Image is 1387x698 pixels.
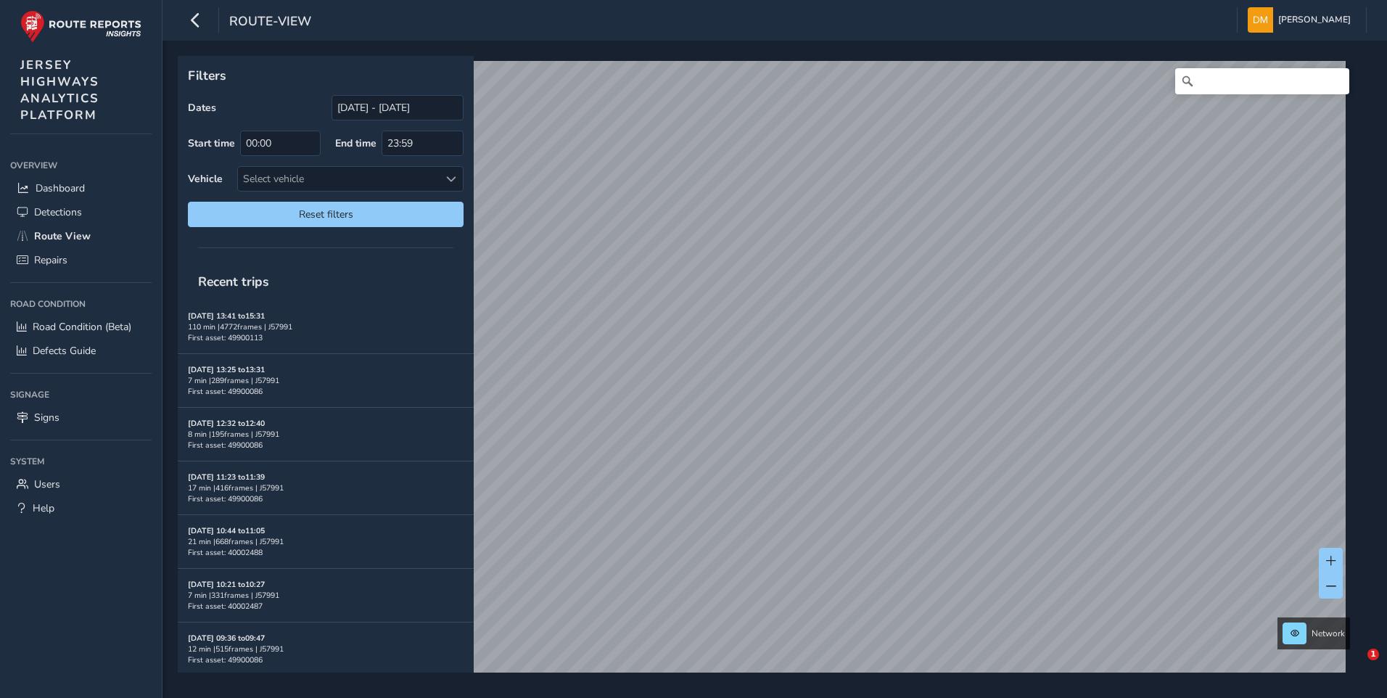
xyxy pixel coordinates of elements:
a: Help [10,496,152,520]
iframe: Intercom live chat [1338,649,1372,683]
span: 1 [1367,649,1379,660]
a: Route View [10,224,152,248]
span: Route View [34,229,91,243]
span: First asset: 40002487 [188,601,263,612]
a: Road Condition (Beta) [10,315,152,339]
div: Overview [10,155,152,176]
span: Network [1312,628,1345,639]
strong: [DATE] 10:21 to 10:27 [188,579,265,590]
span: Detections [34,205,82,219]
div: Select vehicle [238,167,439,191]
div: Signage [10,384,152,406]
div: 110 min | 4772 frames | J57991 [188,321,464,332]
img: diamond-layout [1248,7,1273,33]
a: Detections [10,200,152,224]
span: First asset: 49900086 [188,654,263,665]
label: Vehicle [188,172,223,186]
canvas: Map [183,61,1346,689]
span: JERSEY HIGHWAYS ANALYTICS PLATFORM [20,57,99,123]
a: Users [10,472,152,496]
div: 7 min | 289 frames | J57991 [188,375,464,386]
button: Reset filters [188,202,464,227]
img: rr logo [20,10,141,43]
span: Reset filters [199,208,453,221]
strong: [DATE] 10:44 to 11:05 [188,525,265,536]
div: 21 min | 668 frames | J57991 [188,536,464,547]
button: [PERSON_NAME] [1248,7,1356,33]
div: System [10,451,152,472]
a: Signs [10,406,152,430]
strong: [DATE] 12:32 to 12:40 [188,418,265,429]
p: Filters [188,66,464,85]
span: First asset: 49900113 [188,332,263,343]
span: Recent trips [188,263,279,300]
span: Signs [34,411,59,424]
span: First asset: 40002488 [188,547,263,558]
span: Help [33,501,54,515]
strong: [DATE] 11:23 to 11:39 [188,472,265,483]
span: First asset: 49900086 [188,493,263,504]
span: Road Condition (Beta) [33,320,131,334]
input: Search [1175,68,1349,94]
span: [PERSON_NAME] [1278,7,1351,33]
div: 8 min | 195 frames | J57991 [188,429,464,440]
strong: [DATE] 13:41 to 15:31 [188,311,265,321]
span: Dashboard [36,181,85,195]
div: Road Condition [10,293,152,315]
span: Repairs [34,253,67,267]
div: 17 min | 416 frames | J57991 [188,483,464,493]
strong: [DATE] 13:25 to 13:31 [188,364,265,375]
span: route-view [229,12,311,33]
a: Repairs [10,248,152,272]
span: First asset: 49900086 [188,386,263,397]
strong: [DATE] 09:36 to 09:47 [188,633,265,644]
a: Dashboard [10,176,152,200]
a: Defects Guide [10,339,152,363]
span: First asset: 49900086 [188,440,263,451]
div: 12 min | 515 frames | J57991 [188,644,464,654]
label: Dates [188,101,216,115]
label: Start time [188,136,235,150]
span: Defects Guide [33,344,96,358]
div: 7 min | 331 frames | J57991 [188,590,464,601]
label: End time [335,136,376,150]
span: Users [34,477,60,491]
